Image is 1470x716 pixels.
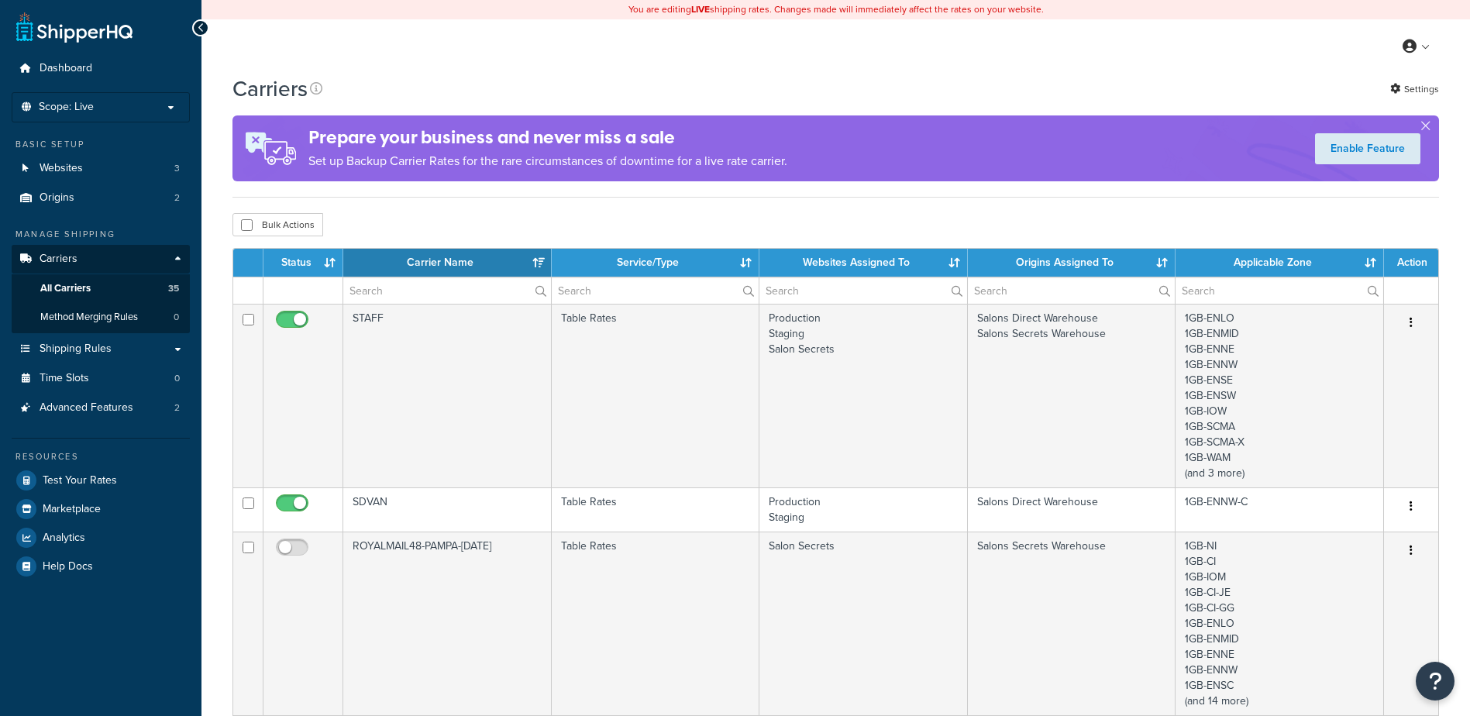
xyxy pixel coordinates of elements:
li: Time Slots [12,364,190,393]
th: Status: activate to sort column ascending [263,249,343,277]
a: Help Docs [12,552,190,580]
a: All Carriers 35 [12,274,190,303]
td: Table Rates [552,487,760,532]
a: Test Your Rates [12,466,190,494]
span: Marketplace [43,503,101,516]
td: 1GB-ENNW-C [1176,487,1384,532]
td: STAFF [343,304,552,487]
td: Table Rates [552,532,760,715]
span: Analytics [43,532,85,545]
span: Scope: Live [39,101,94,114]
div: Manage Shipping [12,228,190,241]
li: All Carriers [12,274,190,303]
td: Salons Secrets Warehouse [968,532,1176,715]
a: Shipping Rules [12,335,190,363]
td: Salons Direct Warehouse [968,487,1176,532]
img: ad-rules-rateshop-fe6ec290ccb7230408bd80ed9643f0289d75e0ffd9eb532fc0e269fcd187b520.png [232,115,308,181]
li: Origins [12,184,190,212]
h1: Carriers [232,74,308,104]
a: Dashboard [12,54,190,83]
a: Time Slots 0 [12,364,190,393]
td: Salons Direct Warehouse Salons Secrets Warehouse [968,304,1176,487]
span: 2 [174,401,180,415]
th: Websites Assigned To: activate to sort column ascending [759,249,968,277]
a: ShipperHQ Home [16,12,133,43]
span: Carriers [40,253,77,266]
button: Open Resource Center [1416,662,1455,701]
td: Production Staging Salon Secrets [759,304,968,487]
span: 35 [168,282,179,295]
td: Table Rates [552,304,760,487]
span: Method Merging Rules [40,311,138,324]
th: Origins Assigned To: activate to sort column ascending [968,249,1176,277]
li: Websites [12,154,190,183]
th: Carrier Name: activate to sort column ascending [343,249,552,277]
td: 1GB-NI 1GB-CI 1GB-IOM 1GB-CI-JE 1GB-CI-GG 1GB-ENLO 1GB-ENMID 1GB-ENNE 1GB-ENNW 1GB-ENSC (and 14 m... [1176,532,1384,715]
p: Set up Backup Carrier Rates for the rare circumstances of downtime for a live rate carrier. [308,150,787,172]
td: ROYALMAIL48-PAMPA-[DATE] [343,532,552,715]
h4: Prepare your business and never miss a sale [308,125,787,150]
input: Search [552,277,759,304]
a: Analytics [12,524,190,552]
span: Test Your Rates [43,474,117,487]
td: Salon Secrets [759,532,968,715]
span: Help Docs [43,560,93,573]
span: Advanced Features [40,401,133,415]
li: Advanced Features [12,394,190,422]
b: LIVE [691,2,710,16]
span: Websites [40,162,83,175]
div: Basic Setup [12,138,190,151]
input: Search [968,277,1176,304]
td: Production Staging [759,487,968,532]
a: Enable Feature [1315,133,1420,164]
span: Shipping Rules [40,343,112,356]
input: Search [759,277,967,304]
div: Resources [12,450,190,463]
th: Service/Type: activate to sort column ascending [552,249,760,277]
a: Marketplace [12,495,190,523]
td: 1GB-ENLO 1GB-ENMID 1GB-ENNE 1GB-ENNW 1GB-ENSE 1GB-ENSW 1GB-IOW 1GB-SCMA 1GB-SCMA-X 1GB-WAM (and 3... [1176,304,1384,487]
td: SDVAN [343,487,552,532]
span: Time Slots [40,372,89,385]
li: Carriers [12,245,190,333]
span: Dashboard [40,62,92,75]
a: Settings [1390,78,1439,100]
a: Advanced Features 2 [12,394,190,422]
a: Origins 2 [12,184,190,212]
th: Applicable Zone: activate to sort column ascending [1176,249,1384,277]
span: All Carriers [40,282,91,295]
button: Bulk Actions [232,213,323,236]
span: 2 [174,191,180,205]
th: Action [1384,249,1438,277]
input: Search [343,277,551,304]
span: Origins [40,191,74,205]
a: Carriers [12,245,190,274]
a: Websites 3 [12,154,190,183]
a: Method Merging Rules 0 [12,303,190,332]
span: 3 [174,162,180,175]
span: 0 [174,372,180,385]
li: Method Merging Rules [12,303,190,332]
span: 0 [174,311,179,324]
input: Search [1176,277,1383,304]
